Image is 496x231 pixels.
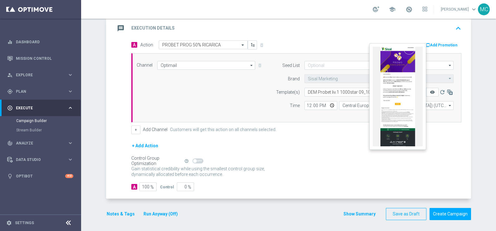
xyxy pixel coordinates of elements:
i: arrow_drop_down [447,101,453,110]
i: person_search [7,72,13,78]
div: A [131,184,137,190]
i: message [115,23,126,34]
i: keyboard_arrow_up [454,24,463,33]
div: Campaign Builder [16,116,80,125]
div: +10 [65,174,73,178]
button: Save as Draft [386,208,426,220]
label: Brand [288,76,300,82]
i: arrow_drop_down [249,61,255,69]
a: Stream Builder [16,128,65,133]
div: MC [478,3,490,15]
span: Execute [16,106,67,110]
button: person_search Explore keyboard_arrow_right [7,73,74,78]
div: Data Studio [7,157,67,163]
button: remove_red_eye [426,88,439,97]
button: Add Promotion [425,42,460,49]
i: settings [6,220,12,226]
div: Control [160,184,174,190]
i: equalizer [7,39,13,45]
span: Explore [16,73,67,77]
div: Optibot [7,168,73,184]
label: Time [290,103,300,108]
input: Central European Time (Berlin) (UTC +02:00) [339,101,454,110]
div: Mission Control [7,50,73,67]
button: Notes & Tags [106,210,135,218]
div: Explore [7,72,67,78]
input: Sisal Marketing [304,74,454,83]
button: gps_fixed Plan keyboard_arrow_right [7,89,74,94]
i: keyboard_arrow_right [67,140,73,146]
button: + Add Action [131,142,159,150]
input: Optimail [157,61,255,70]
a: Campaign Builder [16,118,65,123]
a: Settings [15,221,34,225]
div: message Execution Details keyboard_arrow_up [115,22,464,34]
a: Dashboard [16,34,73,50]
img: 35037.jpeg [373,47,423,146]
a: Optibot [16,168,65,184]
button: Mission Control [7,56,74,61]
i: keyboard_arrow_right [67,157,73,163]
i: keyboard_arrow_right [67,72,73,78]
label: Action [140,42,153,48]
i: keyboard_arrow_right [67,88,73,94]
i: track_changes [7,140,13,146]
button: equalizer Dashboard [7,40,74,45]
button: lightbulb Optibot +10 [7,174,74,179]
h2: Execution Details [131,25,175,31]
i: gps_fixed [7,89,13,94]
span: % [188,185,191,190]
ng-select: PROBET PROG 50% RICARICA [159,40,248,49]
button: + [131,125,140,134]
i: arrow_drop_down [447,75,453,82]
button: Show Summary [343,210,376,218]
button: Run Anyway (Off) [143,210,178,218]
span: % [150,185,154,190]
button: help_outline [184,158,192,164]
div: Control Group Optimization [131,156,184,166]
div: Analyze [7,140,67,146]
label: Template(s) [276,90,300,95]
label: Seed List [282,63,300,68]
button: refresh [439,88,446,97]
button: track_changes Analyze keyboard_arrow_right [7,141,74,146]
span: Analyze [16,141,67,145]
label: Channel [137,63,153,68]
i: help_outline [184,159,189,163]
span: Data Studio [16,158,67,162]
a: [PERSON_NAME]keyboard_arrow_down [440,5,478,14]
div: Plan [7,89,67,94]
label: Customers will get this action on all channels selected. [170,127,276,132]
span: Plan [16,90,67,93]
div: Stream Builder [16,125,80,135]
button: keyboard_arrow_up [453,22,464,34]
i: refresh [439,89,445,95]
button: Create Campaign [430,208,471,220]
ng-select: DEM Probet liv.1 1000star 09_10 [304,88,426,97]
i: remove_red_eye [430,90,435,95]
input: Optional [304,61,454,70]
i: play_circle_outline [7,105,13,111]
span: school [389,6,396,13]
a: Mission Control [16,50,73,67]
button: Data Studio keyboard_arrow_right [7,157,74,162]
div: Execute [7,105,67,111]
span: A [131,42,137,48]
span: keyboard_arrow_down [470,6,477,13]
div: Dashboard [7,34,73,50]
i: arrow_drop_down [447,61,453,69]
button: play_circle_outline Execute keyboard_arrow_right [7,106,74,111]
i: lightbulb [7,173,13,179]
label: Add Channel [143,127,168,132]
i: keyboard_arrow_right [67,105,73,111]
